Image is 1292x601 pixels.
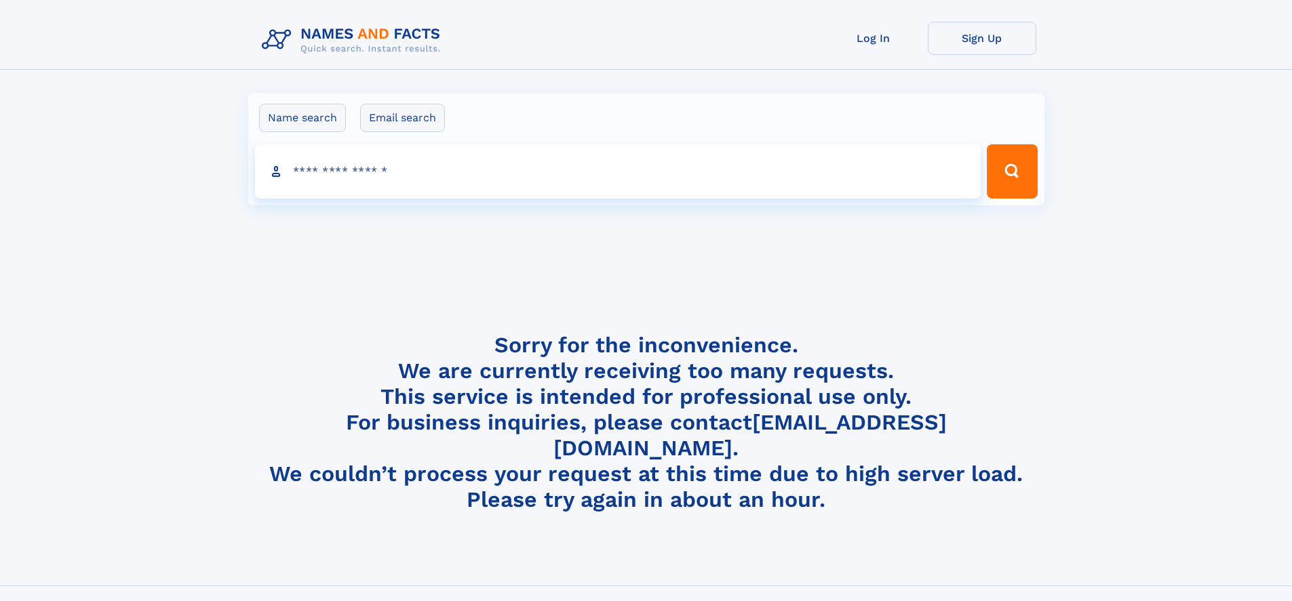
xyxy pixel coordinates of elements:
[819,22,928,55] a: Log In
[360,104,445,132] label: Email search
[259,104,346,132] label: Name search
[256,332,1036,513] h4: Sorry for the inconvenience. We are currently receiving too many requests. This service is intend...
[553,409,947,461] a: [EMAIL_ADDRESS][DOMAIN_NAME]
[256,22,452,58] img: Logo Names and Facts
[928,22,1036,55] a: Sign Up
[987,144,1037,199] button: Search Button
[255,144,981,199] input: search input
